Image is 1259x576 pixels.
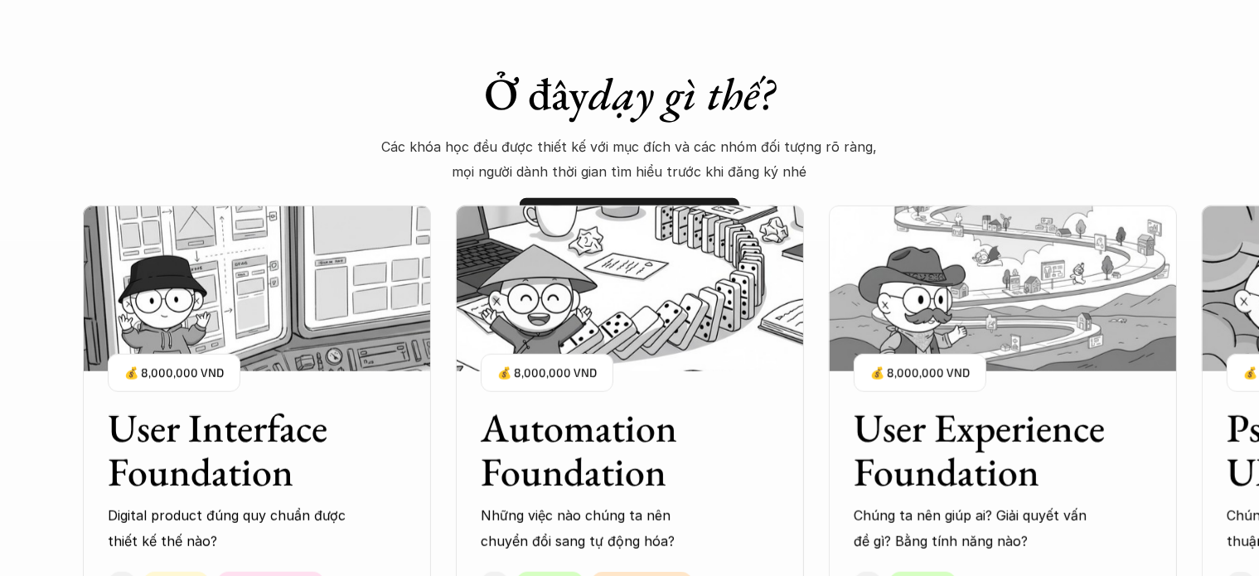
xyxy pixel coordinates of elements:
[854,406,1111,494] h3: User Experience Foundation
[854,503,1094,554] p: Chúng ta nên giúp ai? Giải quyết vấn đề gì? Bằng tính năng nào?
[124,362,224,385] p: 💰 8,000,000 VND
[870,362,970,385] p: 💰 8,000,000 VND
[108,503,348,554] p: Digital product đúng quy chuẩn được thiết kế thế nào?
[481,503,721,554] p: Những việc nào chúng ta nên chuyển đổi sang tự động hóa?
[108,406,365,494] h3: User Interface Foundation
[381,134,879,185] p: Các khóa học đều được thiết kế với mục đích và các nhóm đối tượng rõ ràng, mọi người dành thời gi...
[589,65,775,123] em: dạy gì thế?
[340,67,920,121] h1: Ở đây
[497,362,597,385] p: 💰 8,000,000 VND
[481,406,738,494] h3: Automation Foundation
[520,198,739,241] a: 🧠 So sánh các khóa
